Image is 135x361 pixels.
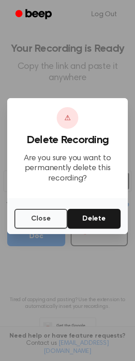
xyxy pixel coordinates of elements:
[14,209,67,229] button: Close
[9,6,60,23] a: Beep
[82,4,126,25] a: Log Out
[67,209,121,229] button: Delete
[57,107,78,129] div: ⚠
[14,134,121,146] h3: Delete Recording
[14,153,121,184] p: Are you sure you want to permanently delete this recording?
